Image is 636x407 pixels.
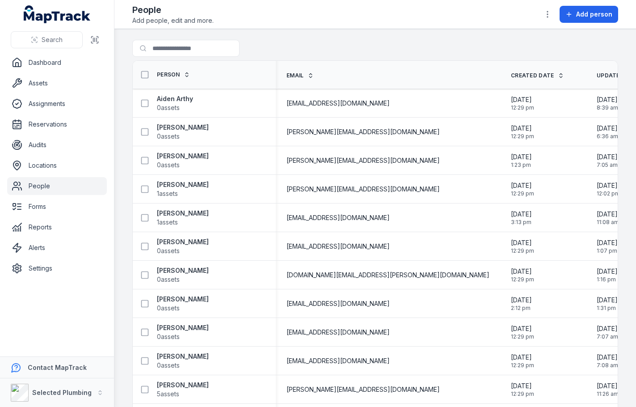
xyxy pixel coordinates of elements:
a: [PERSON_NAME]0assets [157,266,209,284]
span: 12:29 pm [511,333,534,340]
a: [PERSON_NAME]5assets [157,381,209,399]
a: [PERSON_NAME]1assets [157,180,209,198]
span: [PERSON_NAME][EMAIL_ADDRESS][DOMAIN_NAME] [286,185,440,194]
span: [EMAIL_ADDRESS][DOMAIN_NAME] [286,299,390,308]
span: 2:12 pm [511,305,532,312]
span: [DATE] [597,267,618,276]
span: 1 assets [157,218,178,227]
a: [PERSON_NAME]0assets [157,123,209,141]
a: Email [286,72,314,79]
span: 3:13 pm [511,219,532,226]
time: 8/11/2025, 1:31:49 PM [597,296,618,312]
span: [DATE] [511,353,534,362]
strong: [PERSON_NAME] [157,323,209,332]
a: [PERSON_NAME]1assets [157,209,209,227]
span: 7:05 am [597,161,618,169]
span: [DATE] [511,324,534,333]
span: 12:29 pm [511,276,534,283]
a: [PERSON_NAME]0assets [157,295,209,313]
a: Dashboard [7,54,107,72]
span: 0 assets [157,361,180,370]
strong: [PERSON_NAME] [157,381,209,390]
span: 0 assets [157,132,180,141]
strong: [PERSON_NAME] [157,266,209,275]
span: [DATE] [511,181,534,190]
span: 0 assets [157,304,180,313]
time: 8/15/2025, 7:05:36 AM [597,153,618,169]
span: 0 assets [157,275,180,284]
button: Search [11,31,83,48]
time: 8/18/2025, 11:26:11 AM [597,382,619,398]
span: [DATE] [597,153,618,161]
time: 1/14/2025, 12:29:42 PM [511,382,534,398]
time: 8/11/2025, 12:02:58 PM [597,181,620,197]
span: [DOMAIN_NAME][EMAIL_ADDRESS][PERSON_NAME][DOMAIN_NAME] [286,271,489,280]
span: [EMAIL_ADDRESS][DOMAIN_NAME] [286,356,390,365]
span: Created Date [511,72,554,79]
time: 1/14/2025, 12:29:42 PM [511,124,534,140]
time: 1/14/2025, 12:29:42 PM [511,95,534,111]
span: [PERSON_NAME][EMAIL_ADDRESS][DOMAIN_NAME] [286,156,440,165]
span: 1:23 pm [511,161,532,169]
h2: People [132,4,214,16]
span: [DATE] [597,382,619,390]
span: Person [157,71,180,78]
time: 8/15/2025, 7:07:26 AM [597,324,618,340]
span: 12:29 pm [511,390,534,398]
span: [DATE] [511,153,532,161]
time: 1/14/2025, 12:29:42 PM [511,181,534,197]
span: [EMAIL_ADDRESS][DOMAIN_NAME] [286,242,390,251]
time: 8/11/2025, 1:07:47 PM [597,238,618,254]
a: Forms [7,198,107,216]
span: 5 assets [157,390,179,399]
strong: [PERSON_NAME] [157,180,209,189]
span: Add people, edit and more. [132,16,214,25]
span: [DATE] [511,210,532,219]
button: Add person [560,6,618,23]
span: 0 assets [157,161,180,170]
span: 8:39 am [597,104,618,111]
a: Assignments [7,95,107,113]
time: 8/15/2025, 6:36:29 AM [597,124,618,140]
a: Audits [7,136,107,154]
time: 8/11/2025, 1:16:06 PM [597,267,618,283]
span: Email [286,72,304,79]
span: [DATE] [511,267,534,276]
a: Reports [7,218,107,236]
strong: Selected Plumbing [32,389,92,396]
span: [DATE] [511,124,534,133]
span: [DATE] [511,382,534,390]
span: 1:31 pm [597,305,618,312]
span: [EMAIL_ADDRESS][DOMAIN_NAME] [286,328,390,337]
span: 12:29 pm [511,104,534,111]
span: [DATE] [597,181,620,190]
span: [DATE] [511,296,532,305]
strong: [PERSON_NAME] [157,352,209,361]
time: 1/14/2025, 12:29:42 PM [511,324,534,340]
a: MapTrack [24,5,91,23]
time: 1/14/2025, 12:29:42 PM [511,353,534,369]
span: [DATE] [511,95,534,104]
span: 1:16 pm [597,276,618,283]
a: Settings [7,259,107,277]
a: Assets [7,74,107,92]
strong: [PERSON_NAME] [157,123,209,132]
time: 8/11/2025, 11:08:49 AM [597,210,619,226]
time: 8/15/2025, 7:08:03 AM [597,353,618,369]
span: 11:26 am [597,390,619,398]
span: 0 assets [157,332,180,341]
a: [PERSON_NAME]0assets [157,323,209,341]
strong: [PERSON_NAME] [157,237,209,246]
time: 2/13/2025, 1:23:00 PM [511,153,532,169]
time: 1/14/2025, 12:29:42 PM [511,267,534,283]
a: Person [157,71,190,78]
span: [DATE] [597,353,618,362]
time: 8/18/2025, 8:39:46 AM [597,95,618,111]
a: [PERSON_NAME]0assets [157,152,209,170]
span: 11:08 am [597,219,619,226]
span: [EMAIL_ADDRESS][DOMAIN_NAME] [286,213,390,222]
span: 12:29 pm [511,133,534,140]
a: [PERSON_NAME]0assets [157,237,209,255]
span: 7:07 am [597,333,618,340]
span: [EMAIL_ADDRESS][DOMAIN_NAME] [286,99,390,108]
